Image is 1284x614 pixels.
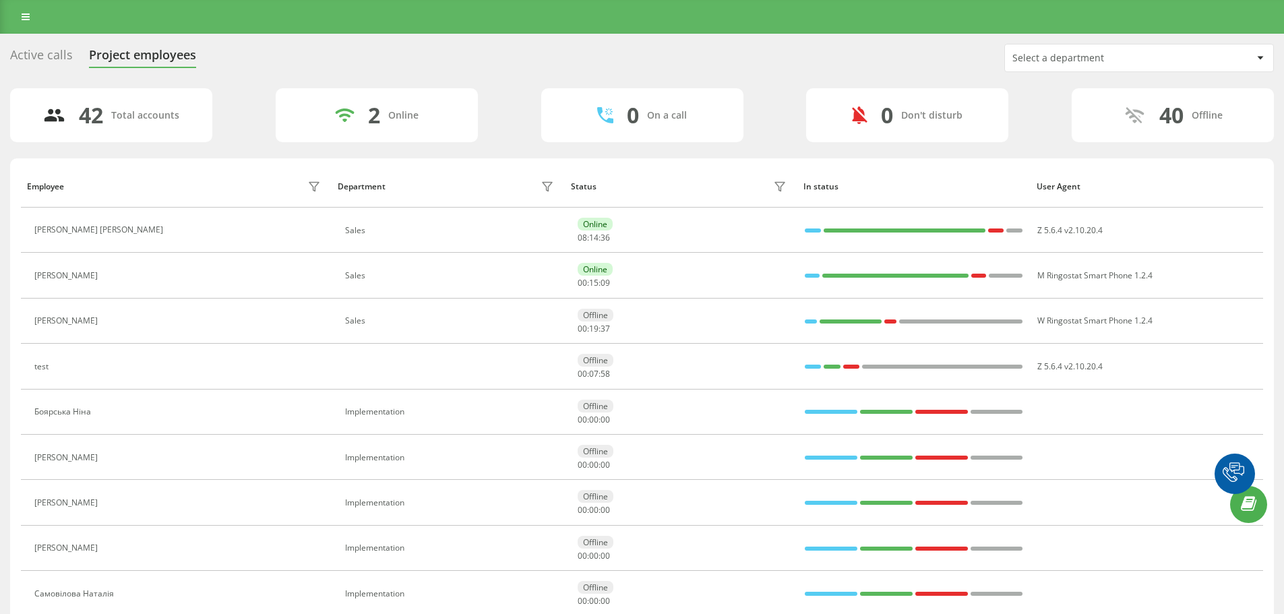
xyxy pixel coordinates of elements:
div: Online [388,110,419,121]
div: Don't disturb [901,110,962,121]
div: Sales [345,271,557,280]
span: 08 [578,232,587,243]
span: 19 [589,323,599,334]
div: : : [578,460,610,470]
div: 0 [627,102,639,128]
div: Online [578,263,613,276]
div: Sales [345,316,557,326]
div: [PERSON_NAME] [34,316,101,326]
div: Offline [578,445,613,458]
div: : : [578,415,610,425]
div: Implementation [345,589,557,598]
span: 00 [578,323,587,334]
div: : : [578,369,610,379]
div: Offline [578,309,613,321]
div: On a call [647,110,687,121]
div: Total accounts [111,110,179,121]
div: Боярська Ніна [34,407,94,417]
span: Z 5.6.4 v2.10.20.4 [1037,361,1103,372]
div: [PERSON_NAME] [34,271,101,280]
div: 42 [79,102,103,128]
div: : : [578,505,610,515]
span: 14 [589,232,599,243]
div: In status [803,182,1024,191]
div: Implementation [345,407,557,417]
div: Online [578,218,613,231]
span: 00 [578,550,587,561]
div: Offline [578,354,613,367]
span: 00 [601,595,610,607]
span: 58 [601,368,610,379]
div: [PERSON_NAME] [PERSON_NAME] [34,225,166,235]
span: W Ringostat Smart Phone 1.2.4 [1037,315,1153,326]
div: 40 [1159,102,1184,128]
div: 2 [368,102,380,128]
span: 37 [601,323,610,334]
div: : : [578,551,610,561]
div: [PERSON_NAME] [34,453,101,462]
div: : : [578,233,610,243]
div: User Agent [1037,182,1257,191]
div: [PERSON_NAME] [34,498,101,508]
span: 00 [589,504,599,516]
span: 00 [578,504,587,516]
div: Offline [578,536,613,549]
div: Employee [27,182,64,191]
span: 00 [578,414,587,425]
span: 15 [589,277,599,288]
div: Implementation [345,543,557,553]
div: Status [571,182,597,191]
div: Sales [345,226,557,235]
span: 00 [589,459,599,470]
div: Department [338,182,386,191]
span: Z 5.6.4 v2.10.20.4 [1037,224,1103,236]
div: Offline [578,490,613,503]
div: Offline [1192,110,1223,121]
span: 07 [589,368,599,379]
div: : : [578,596,610,606]
span: 00 [589,595,599,607]
span: 00 [578,595,587,607]
div: Select a department [1012,53,1173,64]
span: 00 [589,550,599,561]
span: 00 [601,504,610,516]
span: 00 [578,277,587,288]
span: 09 [601,277,610,288]
span: 00 [601,550,610,561]
div: Implementation [345,453,557,462]
div: Active calls [10,48,73,69]
span: 00 [589,414,599,425]
span: 00 [578,368,587,379]
div: : : [578,278,610,288]
span: 00 [601,459,610,470]
div: Project employees [89,48,196,69]
div: Offline [578,581,613,594]
span: M Ringostat Smart Phone 1.2.4 [1037,270,1153,281]
div: Offline [578,400,613,412]
span: 00 [601,414,610,425]
div: 0 [881,102,893,128]
div: Самовілова Наталія [34,589,117,598]
div: test [34,362,52,371]
div: : : [578,324,610,334]
span: 00 [578,459,587,470]
div: [PERSON_NAME] [34,543,101,553]
span: 36 [601,232,610,243]
div: Implementation [345,498,557,508]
